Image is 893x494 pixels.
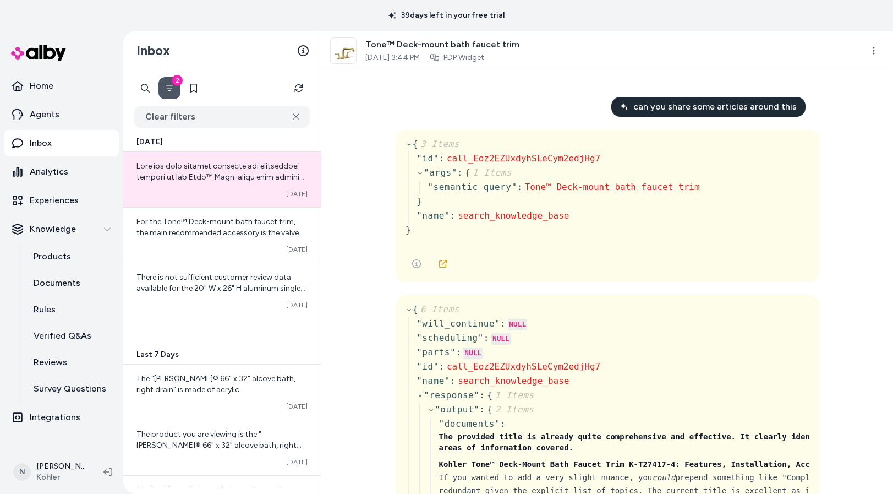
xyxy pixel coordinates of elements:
[123,152,321,207] a: Lore ips dolo sitamet consecte adi elitseddoei tempori ut lab Etdo™ Magn-aliqu enim admini veni: ...
[123,365,321,420] a: The "[PERSON_NAME]® 66" x 32" alcove bath, right drain" is made of acrylic.[DATE]
[30,411,80,424] p: Integrations
[458,376,569,386] span: search_knowledge_base
[464,167,511,178] span: {
[450,374,456,388] div: :
[487,390,534,400] span: {
[463,348,483,360] div: NULL
[446,361,600,372] span: call_Eoz2EZUxdyhSLeCym2edjHg7
[450,209,456,222] div: :
[30,165,68,178] p: Analytics
[23,243,119,270] a: Products
[439,360,444,373] div: :
[417,153,439,164] span: " id "
[11,45,66,61] img: alby Logo
[458,210,569,221] span: search_knowledge_base
[23,270,119,296] a: Documents
[288,77,310,99] button: Refresh
[417,210,450,221] span: " name "
[500,317,506,330] div: :
[492,404,534,415] span: 2 Items
[479,389,485,402] div: :
[4,73,119,99] a: Home
[417,196,422,207] span: }
[286,402,308,411] span: [DATE]
[412,304,459,314] span: {
[500,417,506,431] div: :
[158,77,180,99] button: Filter
[457,166,462,180] div: :
[423,167,457,178] span: " args "
[365,38,519,51] span: Tone™ Deck-mount bath faucet trim
[34,382,106,395] p: Survey Questions
[36,461,86,472] p: [PERSON_NAME]
[446,153,600,164] span: call_Eoz2EZUxdyhSLeCym2edjHg7
[123,420,321,475] a: The product you are viewing is the "[PERSON_NAME]® 66" x 32" alcove bath, right drain." It is a r...
[491,333,510,345] div: NULL
[443,52,484,63] a: PDP Widget
[4,216,119,242] button: Knowledge
[136,349,179,360] span: Last 7 Days
[136,217,307,359] span: For the Tone™ Deck-mount bath faucet trim, the main recommended accessory is the valve required t...
[487,404,534,415] span: {
[418,139,459,149] span: 3 Items
[517,181,522,194] div: :
[524,182,699,192] span: Tone™ Deck-mount bath faucet trim
[136,42,170,59] h2: Inbox
[424,52,426,63] span: ·
[136,273,305,337] span: There is not sufficient customer review data available for the 20" W x 26" H aluminum single-door...
[428,182,517,192] span: " semantic_query "
[4,130,119,156] a: Inbox
[652,473,675,482] em: could
[13,463,31,481] span: N
[406,225,411,235] span: }
[30,137,52,150] p: Inbox
[34,250,71,263] p: Products
[136,161,308,468] span: Lore ips dolo sitamet consecte adi elitseddoei tempori ut lab Etdo™ Magn-aliqu enim admini veni: ...
[439,152,444,165] div: :
[479,403,485,416] div: :
[4,404,119,431] a: Integrations
[30,79,53,93] p: Home
[286,301,308,310] span: [DATE]
[134,106,310,128] button: Clear filters
[382,10,511,21] p: 39 days left in your free trial
[136,374,295,394] span: The "[PERSON_NAME]® 66" x 32" alcove bath, right drain" is made of acrylic.
[417,361,439,372] span: " id "
[417,347,456,357] span: " parts "
[123,207,321,263] a: For the Tone™ Deck-mount bath faucet trim, the main recommended accessory is the valve required t...
[406,253,428,275] button: See more
[34,329,91,343] p: Verified Q&As
[34,356,67,369] p: Reviews
[23,323,119,349] a: Verified Q&As
[34,276,80,290] p: Documents
[508,319,527,331] div: NULL
[23,376,119,402] a: Survey Questions
[4,101,119,128] a: Agents
[439,419,500,429] span: " documents "
[123,263,321,318] a: There is not sufficient customer review data available for the 20" W x 26" H aluminum single-door...
[4,187,119,214] a: Experiences
[412,139,459,149] span: {
[36,472,86,483] span: Kohler
[286,189,308,198] span: [DATE]
[23,296,119,323] a: Rules
[172,75,183,86] div: 2
[417,376,450,386] span: " name "
[30,108,59,121] p: Agents
[23,349,119,376] a: Reviews
[417,318,500,329] span: " will_continue "
[136,137,163,148] span: [DATE]
[483,332,489,345] div: :
[331,38,356,63] img: T27417-4-2MB_ISO_d2c0005992_rgb
[286,245,308,254] span: [DATE]
[365,52,420,63] span: [DATE] 3:44 PM
[418,304,459,314] span: 6 Items
[456,346,461,359] div: :
[470,167,512,178] span: 1 Items
[30,194,79,207] p: Experiences
[4,159,119,185] a: Analytics
[435,404,479,415] span: " output "
[492,390,534,400] span: 1 Items
[286,458,308,466] span: [DATE]
[417,333,484,343] span: " scheduling "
